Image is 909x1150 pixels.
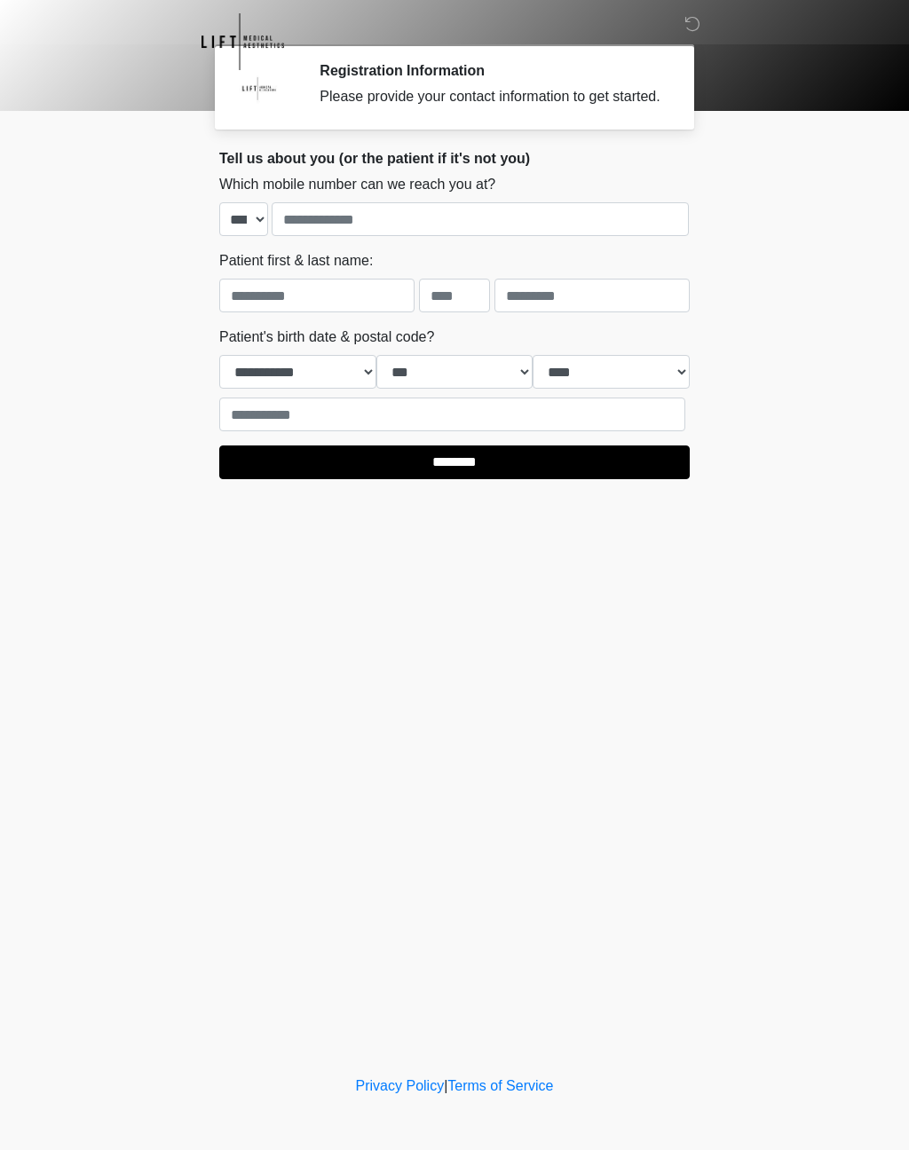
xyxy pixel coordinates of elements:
label: Which mobile number can we reach you at? [219,174,495,195]
img: Lift Medical Aesthetics Logo [202,13,284,70]
img: Agent Avatar [233,62,286,115]
a: Privacy Policy [356,1078,445,1093]
div: Please provide your contact information to get started. [320,86,663,107]
label: Patient first & last name: [219,250,373,272]
a: | [444,1078,447,1093]
a: Terms of Service [447,1078,553,1093]
h2: Tell us about you (or the patient if it's not you) [219,150,690,167]
label: Patient's birth date & postal code? [219,327,434,348]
